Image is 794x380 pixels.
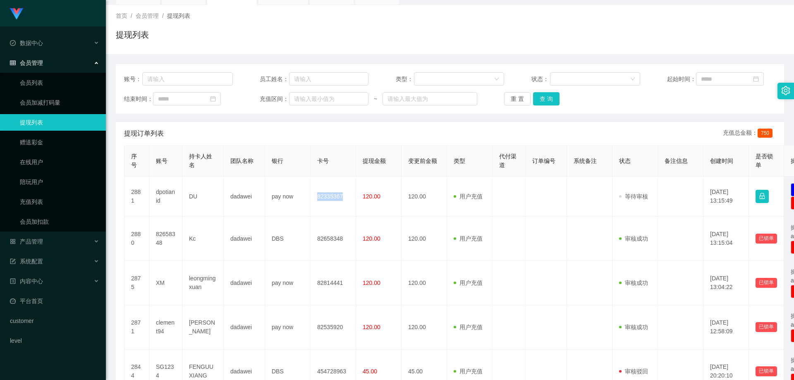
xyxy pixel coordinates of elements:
[619,158,631,164] span: 状态
[149,217,182,261] td: 82658348
[116,29,149,41] h1: 提现列表
[224,305,265,349] td: dadawei
[20,174,99,190] a: 陪玩用户
[454,368,483,375] span: 用户充值
[260,75,289,84] span: 员工姓名：
[182,217,224,261] td: Kc
[756,153,773,168] span: 是否锁单
[124,305,149,349] td: 2871
[753,76,759,82] i: 图标: calendar
[531,75,550,84] span: 状态：
[756,278,777,288] button: 已锁单
[20,213,99,230] a: 会员加扣款
[619,368,648,375] span: 审核驳回
[224,177,265,217] td: dadawei
[396,75,414,84] span: 类型：
[272,158,283,164] span: 银行
[703,261,749,305] td: [DATE] 13:04:22
[703,305,749,349] td: [DATE] 12:58:09
[10,40,43,46] span: 数据中心
[10,258,43,265] span: 系统配置
[149,305,182,349] td: clement94
[533,92,560,105] button: 查 询
[20,134,99,151] a: 赠送彩金
[260,95,289,103] span: 充值区间：
[10,258,16,264] i: 图标: form
[454,280,483,286] span: 用户充值
[10,332,99,349] a: level
[574,158,597,164] span: 系统备注
[363,158,386,164] span: 提现金额
[758,129,772,138] span: 750
[10,40,16,46] i: 图标: check-circle-o
[499,153,517,168] span: 代付渠道
[402,217,447,261] td: 120.00
[454,193,483,200] span: 用户充值
[363,280,380,286] span: 120.00
[20,114,99,131] a: 提现列表
[311,261,356,305] td: 82814441
[454,235,483,242] span: 用户充值
[363,235,380,242] span: 120.00
[363,193,380,200] span: 120.00
[619,280,648,286] span: 审核成功
[131,153,137,168] span: 序号
[20,94,99,111] a: 会员加减打码量
[265,217,311,261] td: DBS
[311,177,356,217] td: 82335367
[289,72,368,86] input: 请输入
[710,158,733,164] span: 创建时间
[265,261,311,305] td: pay now
[703,177,749,217] td: [DATE] 13:15:49
[667,75,696,84] span: 起始时间：
[317,158,329,164] span: 卡号
[781,86,790,95] i: 图标: setting
[149,261,182,305] td: XM
[402,177,447,217] td: 120.00
[363,324,380,330] span: 120.00
[224,217,265,261] td: dadawei
[10,60,43,66] span: 会员管理
[619,193,648,200] span: 等待审核
[142,72,233,86] input: 请输入
[494,76,499,82] i: 图标: down
[10,278,43,284] span: 内容中心
[756,234,777,244] button: 已锁单
[124,129,164,139] span: 提现订单列表
[10,293,99,309] a: 图标: dashboard平台首页
[454,324,483,330] span: 用户充值
[156,158,167,164] span: 账号
[311,217,356,261] td: 82658348
[189,153,212,168] span: 持卡人姓名
[454,158,465,164] span: 类型
[265,177,311,217] td: pay now
[182,305,224,349] td: [PERSON_NAME]
[368,95,383,103] span: ~
[265,305,311,349] td: pay now
[402,261,447,305] td: 120.00
[723,129,776,139] div: 充值总金额：
[20,154,99,170] a: 在线用户
[532,158,555,164] span: 订单编号
[630,76,635,82] i: 图标: down
[10,60,16,66] i: 图标: table
[124,177,149,217] td: 2881
[124,95,153,103] span: 结束时间：
[182,261,224,305] td: leongmingxuan
[210,96,216,102] i: 图标: calendar
[20,74,99,91] a: 会员列表
[289,92,368,105] input: 请输入最小值为
[703,217,749,261] td: [DATE] 13:15:04
[167,12,190,19] span: 提现列表
[131,12,132,19] span: /
[116,12,127,19] span: 首页
[224,261,265,305] td: dadawei
[756,366,777,376] button: 已锁单
[665,158,688,164] span: 备注信息
[619,235,648,242] span: 审核成功
[10,238,43,245] span: 产品管理
[408,158,437,164] span: 变更前金额
[124,261,149,305] td: 2875
[756,322,777,332] button: 已锁单
[383,92,477,105] input: 请输入最大值为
